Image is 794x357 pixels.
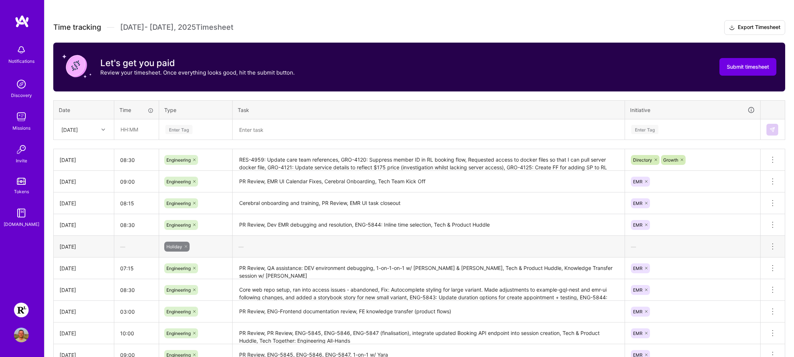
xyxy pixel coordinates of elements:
div: Discovery [11,91,32,99]
img: discovery [14,77,29,91]
img: Submit [769,127,775,133]
span: EMR [633,309,643,314]
p: Review your timesheet. Once everything looks good, hit the submit button. [100,69,295,76]
div: [DATE] [60,243,108,250]
th: Task [233,100,625,119]
div: [DATE] [60,178,108,185]
div: [DATE] [60,199,108,207]
div: [DATE] [60,156,108,164]
a: User Avatar [12,328,30,342]
div: Tokens [14,188,29,195]
span: Engineering [166,331,191,336]
i: icon Chevron [101,128,105,131]
div: [DATE] [61,126,78,133]
span: EMR [633,222,643,228]
input: HH:MM [114,302,159,321]
textarea: PR Review, ENG-Frontend documentation review, FE knowledge transfer (product flows) [233,302,624,322]
div: Enter Tag [165,124,193,135]
input: HH:MM [114,259,159,278]
input: HH:MM [114,324,159,343]
span: Engineering [166,179,191,184]
button: Submit timesheet [719,58,776,76]
div: [DATE] [60,286,108,294]
span: [DATE] - [DATE] , 2025 Timesheet [120,23,233,32]
span: Time tracking [53,23,101,32]
span: Submit timesheet [727,63,769,71]
span: EMR [633,266,643,271]
img: coin [62,51,91,81]
div: Time [119,106,154,114]
h3: Let's get you paid [100,58,295,69]
input: HH:MM [114,172,159,191]
span: EMR [633,287,643,293]
img: guide book [14,206,29,220]
input: HH:MM [114,280,159,300]
span: Engineering [166,157,191,163]
div: [DOMAIN_NAME] [4,220,39,228]
img: teamwork [14,109,29,124]
input: HH:MM [114,194,159,213]
span: Engineering [166,201,191,206]
img: bell [14,43,29,57]
div: — [625,237,760,256]
div: Initiative [630,106,755,114]
textarea: PR Review, PR Review, ENG-5845, ENG-5846, ENG-5847 (finalisation), integrate updated Booking API ... [233,323,624,343]
button: Export Timesheet [724,20,785,35]
span: EMR [633,201,643,206]
textarea: Cerebral onboarding and training, PR Review, EMR UI task closeout [233,193,624,213]
div: [DATE] [60,308,108,315]
textarea: PR Review, QA assistance: DEV environment debugging, 1-on-1-on-1 w/ [PERSON_NAME] & [PERSON_NAME]... [233,258,624,278]
input: HH:MM [114,150,159,170]
div: Missions [12,124,30,132]
div: Invite [16,157,27,165]
div: — [233,237,625,256]
img: logo [15,15,29,28]
span: Engineering [166,287,191,293]
span: EMR [633,179,643,184]
textarea: PR Review, EMR UI Calendar Fixes, Cerebral Onboarding, Tech Team Kick Off [233,172,624,192]
img: Resilience Lab: Building a Health Tech Platform [14,303,29,317]
div: [DATE] [60,221,108,229]
div: — [114,237,159,256]
textarea: Core web repo setup, ran into access issues - abandoned, Fix: Autocomplete styling for large vari... [233,280,624,300]
span: Engineering [166,266,191,271]
div: Notifications [8,57,35,65]
span: Holiday [166,244,182,249]
input: HH:MM [115,120,158,139]
div: [DATE] [60,264,108,272]
textarea: RES-4959: Update care team references, GRO-4120: Suppress member ID in RL booking flow, Requested... [233,150,624,170]
span: Directory [633,157,652,163]
span: Growth [663,157,678,163]
span: Engineering [166,309,191,314]
span: Engineering [166,222,191,228]
span: EMR [633,331,643,336]
img: Invite [14,142,29,157]
div: Enter Tag [631,124,658,135]
img: tokens [17,178,26,185]
div: [DATE] [60,329,108,337]
th: Type [159,100,233,119]
img: User Avatar [14,328,29,342]
i: icon Download [729,24,735,32]
th: Date [54,100,114,119]
textarea: PR Review, Dev EMR debugging and resolution, ENG-5844: Inline time selection, Tech & Product Huddle [233,215,624,235]
a: Resilience Lab: Building a Health Tech Platform [12,303,30,317]
input: HH:MM [114,215,159,235]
